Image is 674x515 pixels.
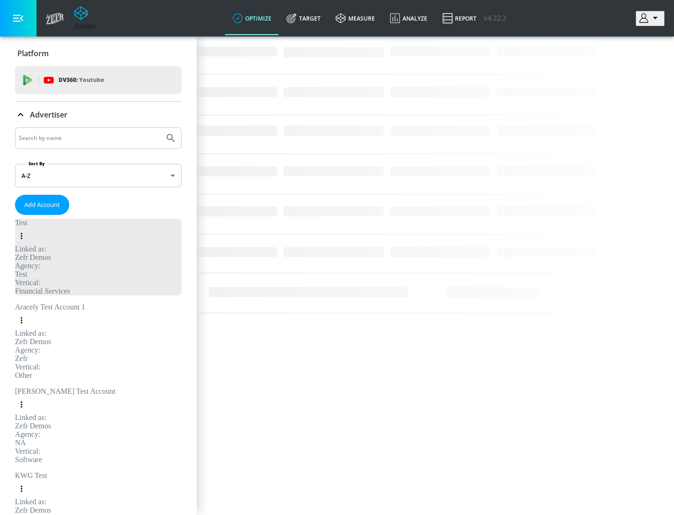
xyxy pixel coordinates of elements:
[15,270,70,279] div: Test
[15,346,85,354] div: Agency:
[15,279,70,287] div: Vertical:
[279,1,328,35] a: Target
[15,329,85,338] div: Linked as:
[15,413,116,422] div: Linked as:
[15,498,119,506] div: Linked as:
[15,387,116,464] div: [PERSON_NAME] Test AccountLinked as:Zefr DemosAgency:NAVertical:Software
[15,303,182,380] div: Aracely Test Account 1Linked as:Zefr DemosAgency:ZefrVertical:Other
[15,471,119,480] div: KWG Test
[15,245,70,253] div: Linked as:
[59,75,104,85] p: DV360:
[15,219,70,227] div: Test
[15,363,85,371] div: Vertical:
[15,262,70,270] div: Agency:
[15,66,182,94] div: DV360: Youtube
[74,22,95,30] div: Atrium
[79,75,104,85] p: Youtube
[15,303,85,380] div: Aracely Test Account 1Linked as:Zefr DemosAgency:ZefrVertical:Other
[15,287,70,295] div: Financial Services
[30,110,67,120] p: Advertiser
[15,387,182,464] div: [PERSON_NAME] Test AccountLinked as:Zefr DemosAgency:NAVertical:Software
[15,371,85,380] div: Other
[15,456,116,464] div: Software
[15,195,69,215] button: Add Account
[15,40,182,66] div: Platform
[225,1,279,35] a: optimize
[15,447,116,456] div: Vertical:
[15,338,85,346] div: Zefr Demos
[15,219,182,295] div: TestLinked as:Zefr DemosAgency:TestVertical:Financial Services
[15,506,119,515] div: Zefr Demos
[15,219,70,295] div: TestLinked as:Zefr DemosAgency:TestVertical:Financial Services
[382,1,435,35] a: Analyze
[15,422,116,430] div: Zefr Demos
[15,253,70,262] div: Zefr Demos
[15,439,116,447] div: NA
[15,102,182,128] div: Advertiser
[15,164,182,187] div: A-Z
[15,354,85,363] div: Zefr
[15,430,116,439] div: Agency:
[19,132,161,144] input: Search by name
[24,199,60,210] span: Add Account
[27,161,47,167] label: Sort By
[15,387,116,396] div: [PERSON_NAME] Test Account
[74,6,95,30] a: Atrium
[484,14,506,22] span: v 4.22.2
[435,1,484,35] a: Report
[15,303,85,311] div: Aracely Test Account 1
[328,1,382,35] a: measure
[17,48,49,59] p: Platform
